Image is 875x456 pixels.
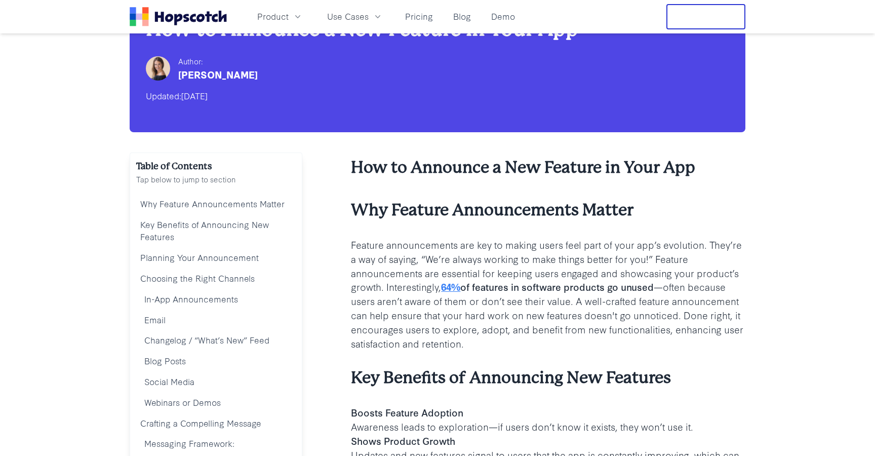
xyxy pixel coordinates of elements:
[146,88,729,104] div: Updated:
[351,367,745,389] h3: Key Benefits of Announcing New Features
[136,330,296,351] a: Changelog / “What’s New” Feed
[351,199,745,221] h3: Why Feature Announcements Matter
[136,371,296,392] a: Social Media
[178,67,258,82] div: [PERSON_NAME]
[136,289,296,310] a: In-App Announcements
[257,10,289,23] span: Product
[401,8,437,25] a: Pricing
[136,214,296,248] a: Key Benefits of Announcing New Features
[136,268,296,289] a: Choosing the Right Channels
[136,433,296,454] a: Messaging Framework:
[136,247,296,268] a: Planning Your Announcement
[487,8,519,25] a: Demo
[136,351,296,371] a: Blog Posts
[666,4,745,29] button: Free Trial
[351,434,455,447] b: Shows Product Growth
[327,10,369,23] span: Use Cases
[136,159,296,173] h2: Table of Contents
[178,55,258,67] div: Author:
[321,8,389,25] button: Use Cases
[351,420,745,434] p: Awareness leads to exploration—if users don’t know it exists, they won’t use it.
[130,7,227,26] a: Home
[251,8,309,25] button: Product
[136,194,296,214] a: Why Feature Announcements Matter
[136,392,296,413] a: Webinars or Demos
[351,157,745,179] h2: How to Announce a New Feature in Your App
[181,90,208,101] time: [DATE]
[136,413,296,434] a: Crafting a Compelling Message
[351,405,463,419] b: Boosts Feature Adoption
[351,238,745,351] p: Feature announcements are key to making users feel part of your app’s evolution. They’re a way of...
[460,280,654,293] b: of features in software products go unused
[146,56,170,81] img: Hailey Friedman
[441,280,460,293] a: 64%
[136,173,296,185] p: Tap below to jump to section
[136,310,296,330] a: Email
[449,8,475,25] a: Blog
